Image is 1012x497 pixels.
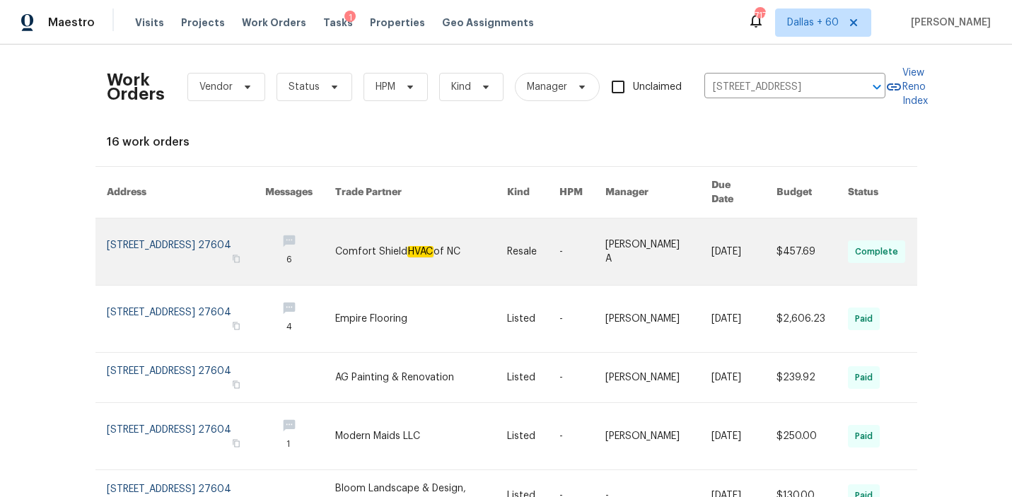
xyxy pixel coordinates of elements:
[107,73,165,101] h2: Work Orders
[199,80,233,94] span: Vendor
[48,16,95,30] span: Maestro
[548,218,594,286] td: -
[451,80,471,94] span: Kind
[370,16,425,30] span: Properties
[704,76,846,98] input: Enter in an address
[324,403,496,470] td: Modern Maids LLC
[95,167,255,218] th: Address
[594,218,700,286] td: [PERSON_NAME] A
[594,286,700,353] td: [PERSON_NAME]
[496,403,548,470] td: Listed
[135,16,164,30] span: Visits
[594,167,700,218] th: Manager
[867,77,887,97] button: Open
[905,16,991,30] span: [PERSON_NAME]
[496,167,548,218] th: Kind
[755,8,764,23] div: 717
[548,286,594,353] td: -
[633,80,682,95] span: Unclaimed
[324,353,496,403] td: AG Painting & Renovation
[765,167,837,218] th: Budget
[496,353,548,403] td: Listed
[324,167,496,218] th: Trade Partner
[344,11,356,25] div: 1
[324,286,496,353] td: Empire Flooring
[230,252,243,265] button: Copy Address
[548,403,594,470] td: -
[837,167,917,218] th: Status
[230,437,243,450] button: Copy Address
[107,135,906,149] div: 16 work orders
[230,378,243,391] button: Copy Address
[548,353,594,403] td: -
[885,66,928,108] a: View Reno Index
[496,286,548,353] td: Listed
[254,167,324,218] th: Messages
[376,80,395,94] span: HPM
[242,16,306,30] span: Work Orders
[442,16,534,30] span: Geo Assignments
[289,80,320,94] span: Status
[700,167,766,218] th: Due Date
[548,167,594,218] th: HPM
[324,218,496,286] td: Comfort Shield of NC
[594,403,700,470] td: [PERSON_NAME]
[594,353,700,403] td: [PERSON_NAME]
[496,218,548,286] td: Resale
[787,16,839,30] span: Dallas + 60
[181,16,225,30] span: Projects
[323,18,353,28] span: Tasks
[230,320,243,332] button: Copy Address
[527,80,567,94] span: Manager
